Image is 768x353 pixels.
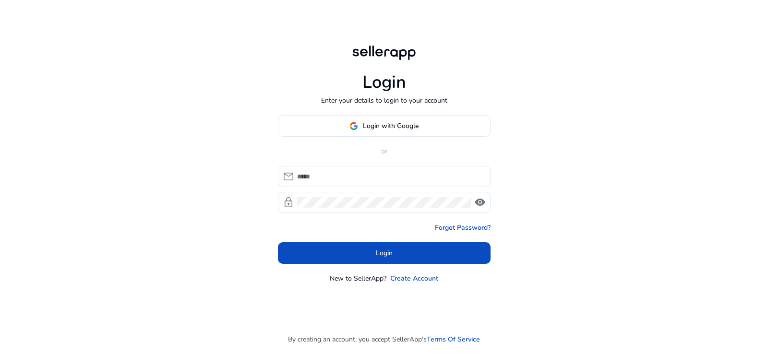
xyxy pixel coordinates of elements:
span: mail [283,171,294,182]
h1: Login [362,72,406,93]
span: lock [283,197,294,208]
p: or [278,146,491,156]
p: New to SellerApp? [330,273,386,283]
a: Forgot Password? [435,223,491,233]
img: google-logo.svg [349,122,358,130]
a: Terms Of Service [427,334,480,344]
button: Login [278,242,491,264]
span: Login with Google [363,121,419,131]
p: Enter your details to login to your account [321,95,447,106]
span: Login [376,248,393,258]
span: visibility [474,197,486,208]
a: Create Account [390,273,438,283]
button: Login with Google [278,115,491,137]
